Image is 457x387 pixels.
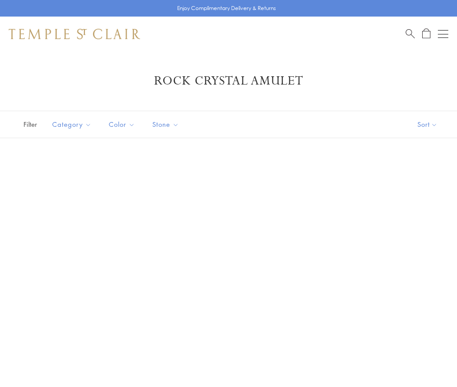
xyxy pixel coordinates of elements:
[9,29,140,39] img: Temple St. Clair
[102,115,141,134] button: Color
[48,119,98,130] span: Category
[148,119,185,130] span: Stone
[406,28,415,39] a: Search
[438,29,448,39] button: Open navigation
[398,111,457,138] button: Show sort by
[104,119,141,130] span: Color
[146,115,185,134] button: Stone
[422,28,430,39] a: Open Shopping Bag
[46,115,98,134] button: Category
[177,4,276,13] p: Enjoy Complimentary Delivery & Returns
[22,73,435,89] h1: Rock Crystal Amulet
